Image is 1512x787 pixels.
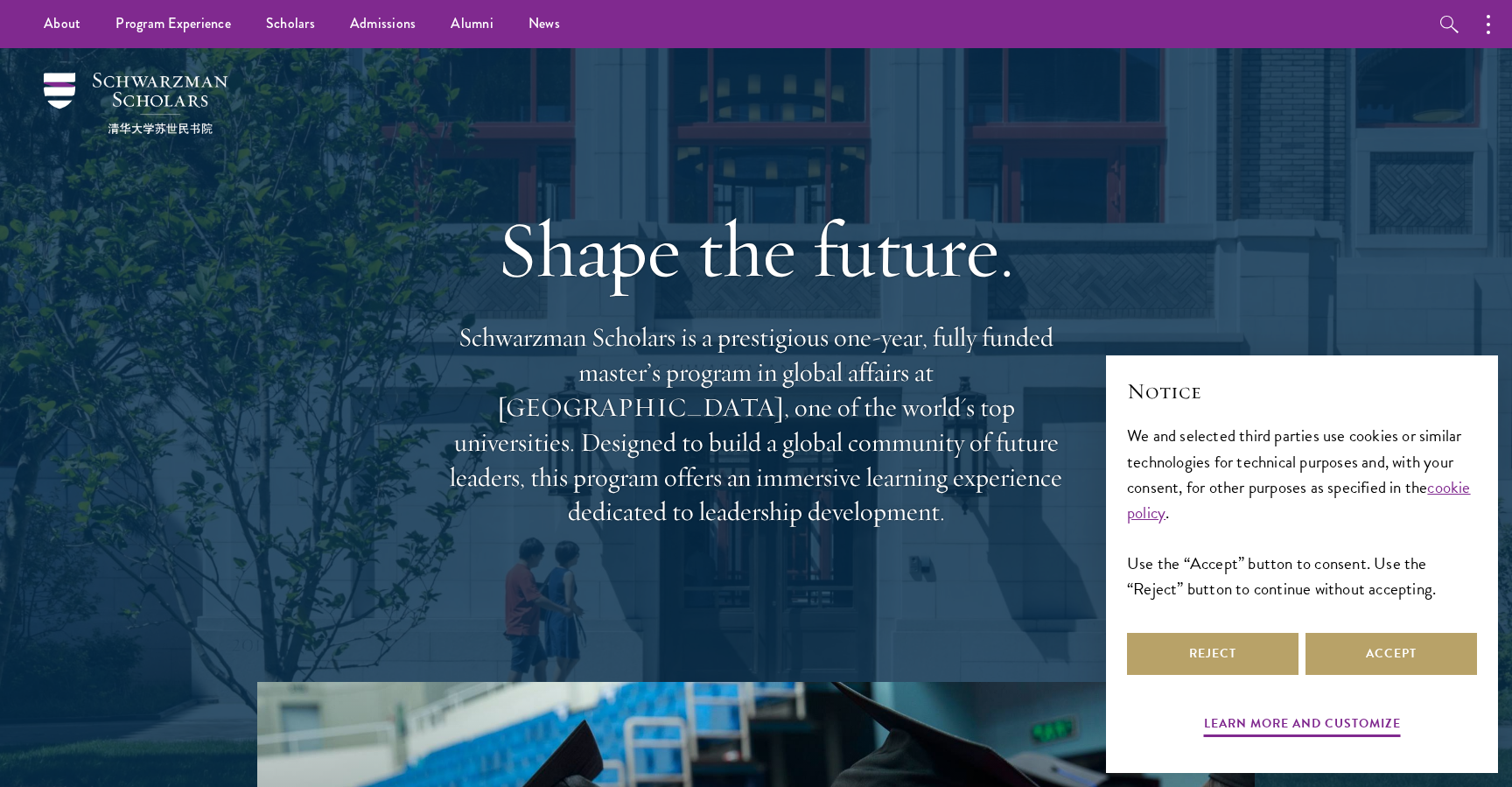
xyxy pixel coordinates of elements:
img: Schwarzman Scholars [44,73,227,134]
div: We and selected third parties use cookies or similar technologies for technical purposes and, wit... [1127,423,1477,601]
h2: Notice [1127,376,1477,406]
button: Learn more and customize [1204,713,1401,740]
button: Reject [1127,633,1298,675]
a: cookie policy [1127,474,1471,525]
h1: Shape the future. [441,200,1071,299]
button: Accept [1305,633,1477,675]
p: Schwarzman Scholars is a prestigious one-year, fully funded master’s program in global affairs at... [441,320,1071,530]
